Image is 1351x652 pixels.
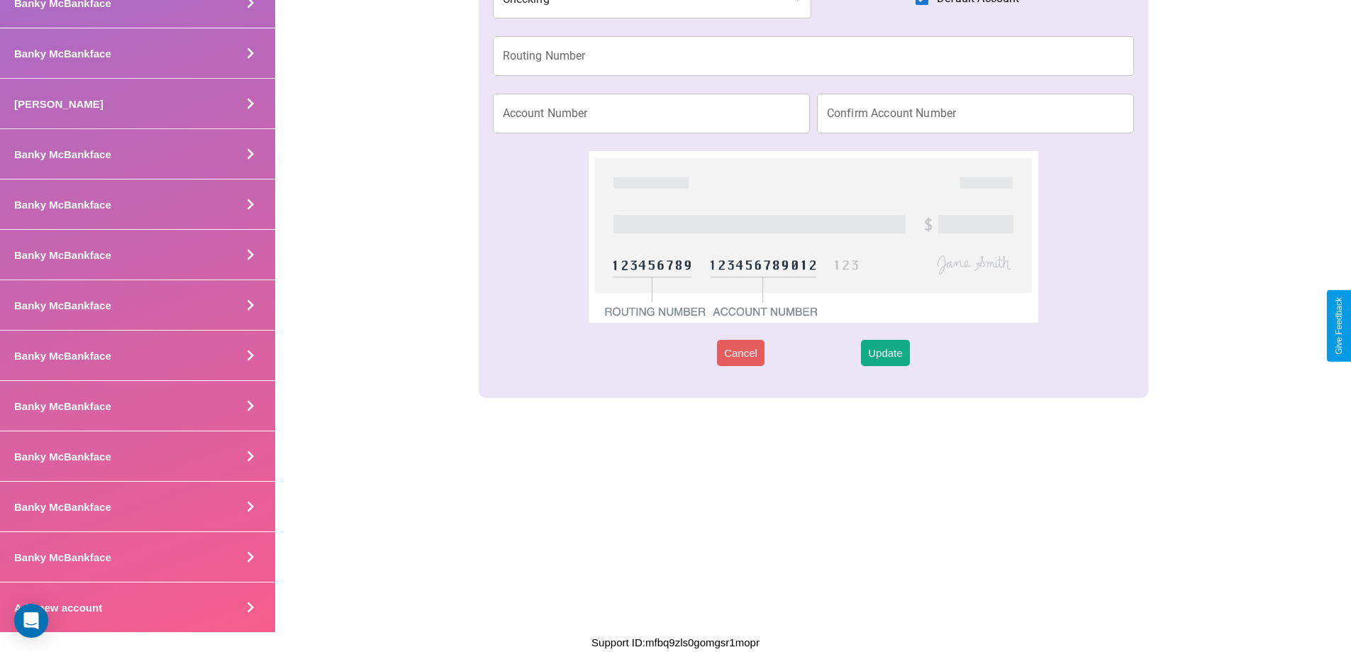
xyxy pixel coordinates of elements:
[14,299,111,311] h4: Banky McBankface
[14,551,111,563] h4: Banky McBankface
[14,350,111,362] h4: Banky McBankface
[14,98,104,110] h4: [PERSON_NAME]
[14,604,48,638] div: Open Intercom Messenger
[14,400,111,412] h4: Banky McBankface
[14,48,111,60] h4: Banky McBankface
[14,602,102,614] h4: Add new account
[14,501,111,513] h4: Banky McBankface
[14,148,111,160] h4: Banky McBankface
[14,249,111,261] h4: Banky McBankface
[14,199,111,211] h4: Banky McBankface
[589,151,1038,323] img: check
[861,340,909,366] button: Update
[717,340,765,366] button: Cancel
[1334,297,1344,355] div: Give Feedback
[14,451,111,463] h4: Banky McBankface
[591,633,760,652] p: Support ID: mfbq9zls0gomgsr1mopr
